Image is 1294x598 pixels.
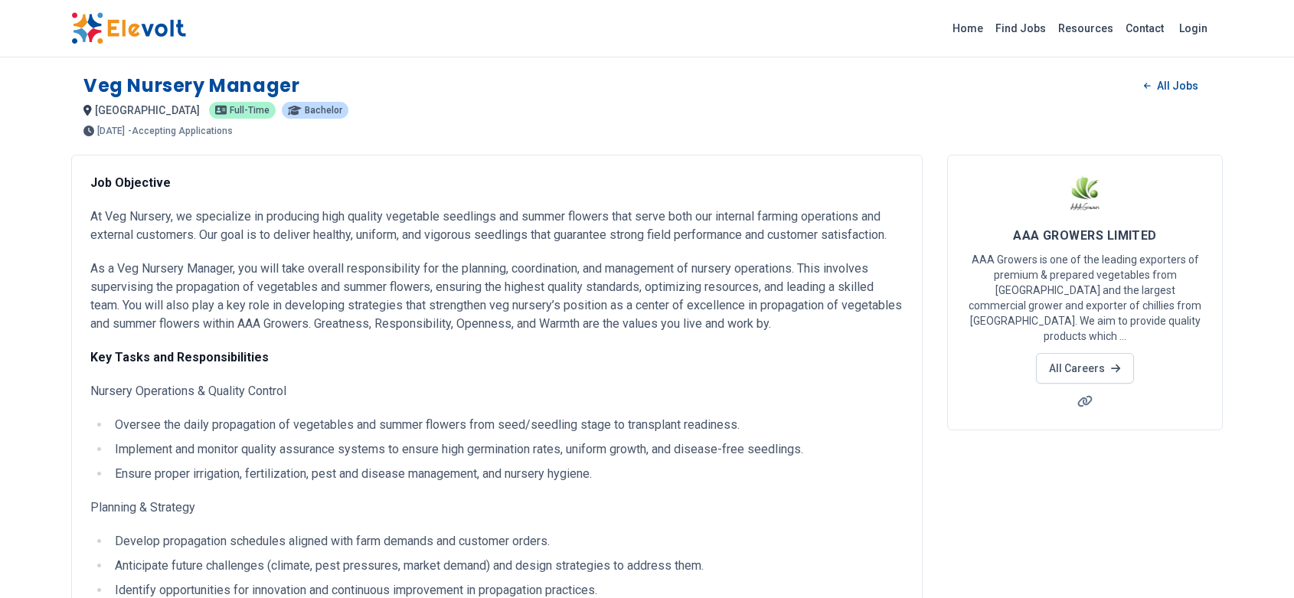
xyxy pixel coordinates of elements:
p: Planning & Strategy [90,498,904,517]
a: All Jobs [1132,74,1211,97]
p: At Veg Nursery, we specialize in producing high quality vegetable seedlings and summer flowers th... [90,208,904,244]
li: Anticipate future challenges (climate, pest pressures, market demand) and design strategies to ad... [110,557,904,575]
a: Find Jobs [989,16,1052,41]
li: Ensure proper irrigation, fertilization, pest and disease management, and nursery hygiene. [110,465,904,483]
strong: Job Objective [90,175,171,190]
span: [DATE] [97,126,125,136]
a: Home [946,16,989,41]
span: Full-time [230,106,270,115]
img: AAA GROWERS LIMITED [1066,174,1104,212]
p: AAA Growers is one of the leading exporters of premium & prepared vegetables from [GEOGRAPHIC_DAT... [966,252,1204,344]
h1: Veg Nursery Manager [83,74,299,98]
strong: Key Tasks and Responsibilities [90,350,269,364]
a: Contact [1119,16,1170,41]
span: [GEOGRAPHIC_DATA] [95,104,200,116]
span: AAA GROWERS LIMITED [1013,228,1157,243]
p: - Accepting Applications [128,126,233,136]
p: As a Veg Nursery Manager, you will take overall responsibility for the planning, coordination, an... [90,260,904,333]
img: Elevolt [71,12,186,44]
p: Nursery Operations & Quality Control [90,382,904,400]
a: Resources [1052,16,1119,41]
li: Develop propagation schedules aligned with farm demands and customer orders. [110,532,904,551]
li: Oversee the daily propagation of vegetables and summer flowers from seed/seedling stage to transp... [110,416,904,434]
span: Bachelor [305,106,342,115]
a: Login [1170,13,1217,44]
a: All Careers [1036,353,1133,384]
li: Implement and monitor quality assurance systems to ensure high germination rates, uniform growth,... [110,440,904,459]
